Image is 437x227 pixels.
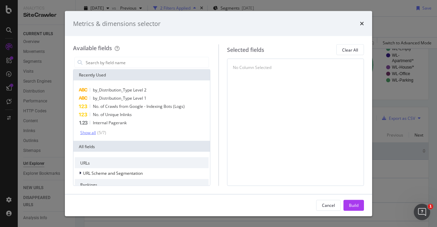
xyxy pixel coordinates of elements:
div: All fields [73,141,210,152]
iframe: Intercom live chat [414,204,430,220]
div: Rankings [75,179,209,190]
span: No. of Crawls from Google - Indexing Bots (Logs) [93,103,185,109]
div: modal [65,11,372,216]
div: ( 5 / 7 ) [96,130,106,136]
span: URL Scheme and Segmentation [83,170,143,176]
div: times [360,19,364,28]
div: Cancel [322,202,335,208]
input: Search by field name [85,57,209,68]
div: Metrics & dimensions selector [73,19,160,28]
div: Recently Used [73,70,210,81]
span: by_Distribution_Type Level 1 [93,95,146,101]
div: Clear All [342,47,358,53]
div: Selected fields [227,46,264,54]
div: Build [349,202,358,208]
div: No Column Selected [233,65,271,70]
button: Clear All [336,44,364,55]
button: Build [343,200,364,211]
div: Available fields [73,44,112,52]
div: URLs [75,157,209,168]
div: Show all [80,130,96,135]
span: Internal Pagerank [93,120,127,126]
span: by_Distribution_Type Level 2 [93,87,146,93]
span: No. of Unique Inlinks [93,112,132,117]
button: Cancel [316,200,341,211]
span: 1 [428,204,433,209]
